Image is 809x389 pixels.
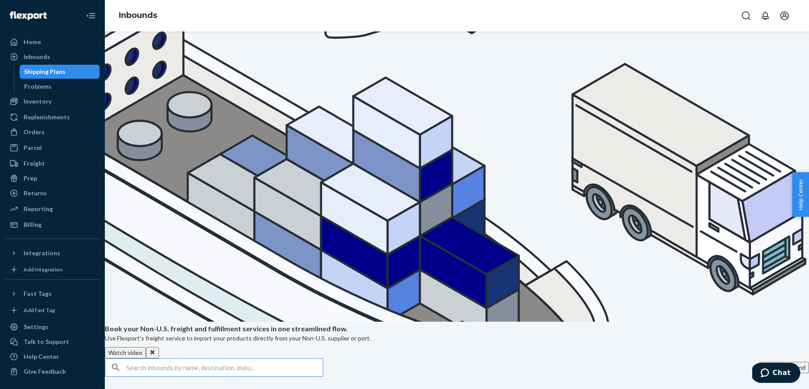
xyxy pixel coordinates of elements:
div: Settings [24,323,48,331]
button: Watch video [105,347,146,358]
div: Fast Tags [24,289,52,298]
div: Prep [24,174,37,183]
button: Open Search Box [737,7,755,24]
a: Add Integration [5,264,100,276]
div: Parcel [24,143,42,152]
div: Give Feedback [24,367,66,376]
div: Shipping Plans [24,67,66,76]
a: Help Center [5,350,100,364]
div: Reporting [24,205,53,213]
iframe: Opens a widget where you can chat to one of our agents [752,363,800,385]
a: Add Fast Tag [5,304,100,316]
div: Home [24,38,41,46]
p: Book your Non-U.S. freight and fulfillment services in one streamlined flow. [105,324,809,334]
button: Talk to Support [5,335,100,349]
div: Returns [24,189,47,198]
a: Returns [5,186,100,200]
div: Orders [24,128,45,136]
p: Use Flexport’s freight service to import your products directly from your Non-U.S. supplier or port. [105,334,809,343]
div: Inbounds [24,52,50,61]
a: Prep [5,171,100,185]
div: Problems [24,82,52,91]
button: Close Navigation [82,7,100,24]
div: Integrations [24,249,60,257]
div: Add Fast Tag [24,306,55,314]
div: Help Center [24,352,59,361]
button: Fast Tags [5,287,100,301]
a: Billing [5,218,100,232]
div: Add Integration [24,266,62,273]
a: Settings [5,320,100,334]
a: Orders [5,125,100,139]
div: Replenishments [24,113,70,122]
a: Replenishments [5,110,100,124]
a: Inbounds [119,10,157,20]
a: Home [5,35,100,49]
div: Billing [24,220,41,229]
a: Parcel [5,141,100,155]
button: Help Center [792,172,809,217]
div: Inventory [24,97,52,106]
button: Open account menu [776,7,793,24]
ol: breadcrumbs [112,3,164,28]
a: Shipping Plans [20,65,100,79]
a: Inventory [5,94,100,108]
button: Integrations [5,246,100,260]
a: Reporting [5,202,100,216]
a: Freight [5,156,100,170]
a: Problems [20,80,100,94]
img: Flexport logo [10,11,47,20]
button: Create inbound [759,362,809,373]
button: Give Feedback [5,365,100,379]
button: Close [146,347,159,358]
a: Inbounds [5,50,100,64]
div: Freight [24,159,45,168]
input: Search inbounds by name, destination, msku... [126,359,323,376]
div: Talk to Support [24,337,69,346]
button: Open notifications [757,7,774,24]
